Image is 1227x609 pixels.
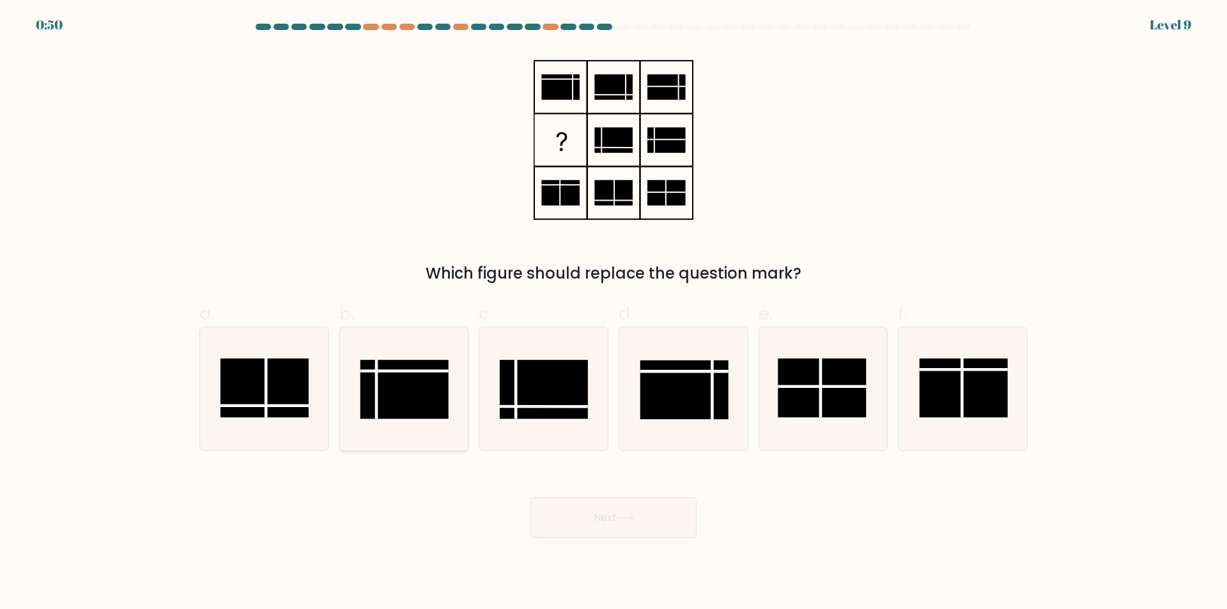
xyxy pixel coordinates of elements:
button: Next [530,497,697,538]
span: b. [339,301,355,326]
span: f. [898,301,907,326]
span: a. [199,301,215,326]
div: 0:50 [36,15,63,35]
div: Level 9 [1150,15,1191,35]
span: d. [619,301,634,326]
div: Which figure should replace the question mark? [207,262,1020,285]
span: c. [479,301,493,326]
span: e. [759,301,773,326]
